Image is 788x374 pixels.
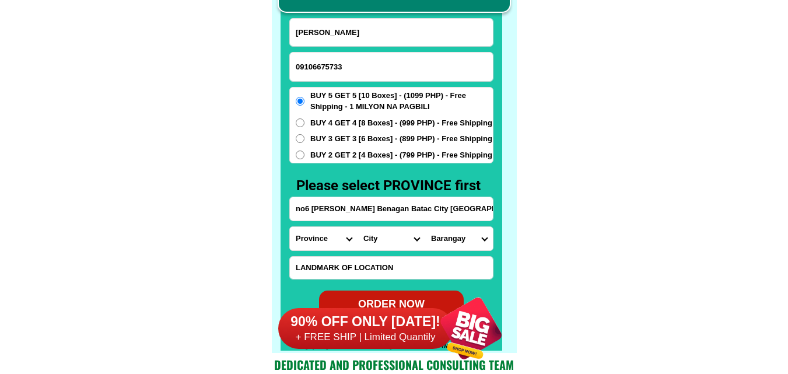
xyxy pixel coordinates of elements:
[272,356,517,373] h2: Dedicated and professional consulting team
[290,227,358,250] select: Select province
[290,257,493,279] input: Input LANDMARKOFLOCATION
[310,133,492,145] span: BUY 3 GET 3 [6 Boxes] - (899 PHP) - Free Shipping
[358,227,425,250] select: Select district
[296,97,304,106] input: BUY 5 GET 5 [10 Boxes] - (1099 PHP) - Free Shipping - 1 MILYON NA PAGBILI
[290,53,493,81] input: Input phone_number
[290,197,493,221] input: Input address
[290,19,493,46] input: Input full_name
[310,149,492,161] span: BUY 2 GET 2 [4 Boxes] - (799 PHP) - Free Shipping
[278,331,453,344] h6: + FREE SHIP | Limited Quantily
[425,227,493,250] select: Select commune
[296,151,304,159] input: BUY 2 GET 2 [4 Boxes] - (799 PHP) - Free Shipping
[310,90,493,113] span: BUY 5 GET 5 [10 Boxes] - (1099 PHP) - Free Shipping - 1 MILYON NA PAGBILI
[296,134,304,143] input: BUY 3 GET 3 [6 Boxes] - (899 PHP) - Free Shipping
[275,330,502,351] h5: *Lahat ng mag-o-order, tandaan na punan ang lahat ng impormasyon gaya ng itinuro at i-click ang "...
[310,117,492,129] span: BUY 4 GET 4 [8 Boxes] - (999 PHP) - Free Shipping
[278,313,453,331] h6: 90% OFF ONLY [DATE]!
[296,175,492,196] h3: Please select PROVINCE first
[296,118,304,127] input: BUY 4 GET 4 [8 Boxes] - (999 PHP) - Free Shipping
